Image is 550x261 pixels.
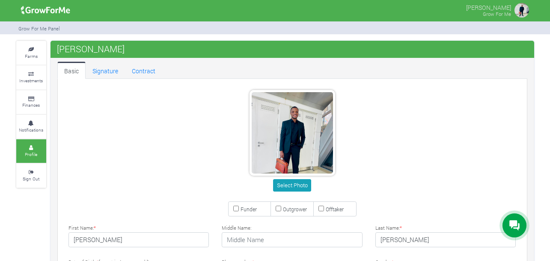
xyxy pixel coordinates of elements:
a: Sign Out [16,164,46,187]
a: Contract [125,62,162,79]
a: Farms [16,41,46,65]
input: Last Name [375,232,516,248]
small: Profile [25,151,37,157]
small: Investments [19,78,43,84]
input: Outgrower [276,206,281,211]
label: First Name: [68,225,96,232]
img: growforme image [18,2,73,19]
label: Middle Name: [222,225,251,232]
small: Farms [25,53,38,59]
input: Funder [233,206,239,211]
input: First Name [68,232,209,248]
button: Select Photo [273,179,311,192]
small: Funder [241,206,257,213]
small: Grow For Me Panel [18,25,60,32]
a: Investments [16,66,46,89]
small: Finances [22,102,40,108]
a: Finances [16,90,46,114]
input: Middle Name [222,232,363,248]
label: Last Name: [375,225,402,232]
a: Notifications [16,115,46,138]
img: growforme image [513,2,530,19]
small: Offtaker [326,206,344,213]
small: Outgrower [283,206,307,213]
p: [PERSON_NAME] [466,2,511,12]
a: Profile [16,139,46,163]
input: Offtaker [318,206,324,211]
span: [PERSON_NAME] [55,40,127,57]
small: Sign Out [23,176,39,182]
small: Notifications [19,127,43,133]
a: Signature [86,62,125,79]
a: Basic [57,62,86,79]
small: Grow For Me [483,11,511,17]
